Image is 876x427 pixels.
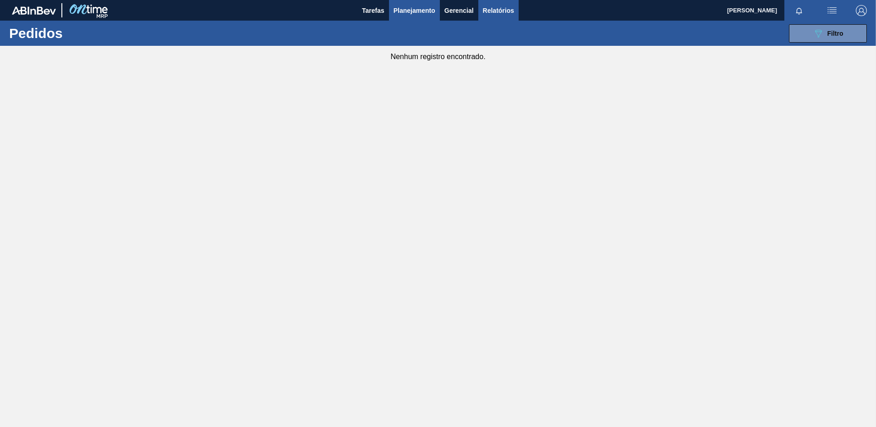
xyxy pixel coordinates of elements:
[12,6,56,15] img: TNhmsLtSVTkK8tSr43FrP2fwEKptu5GPRR3wAAAABJRU5ErkJggg==
[483,5,514,16] span: Relatórios
[827,30,843,37] span: Filtro
[394,5,435,16] span: Planejamento
[784,4,814,17] button: Notificações
[827,5,838,16] img: userActions
[9,28,146,38] h1: Pedidos
[856,5,867,16] img: Logout
[789,24,867,43] button: Filtro
[444,5,474,16] span: Gerencial
[362,5,384,16] span: Tarefas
